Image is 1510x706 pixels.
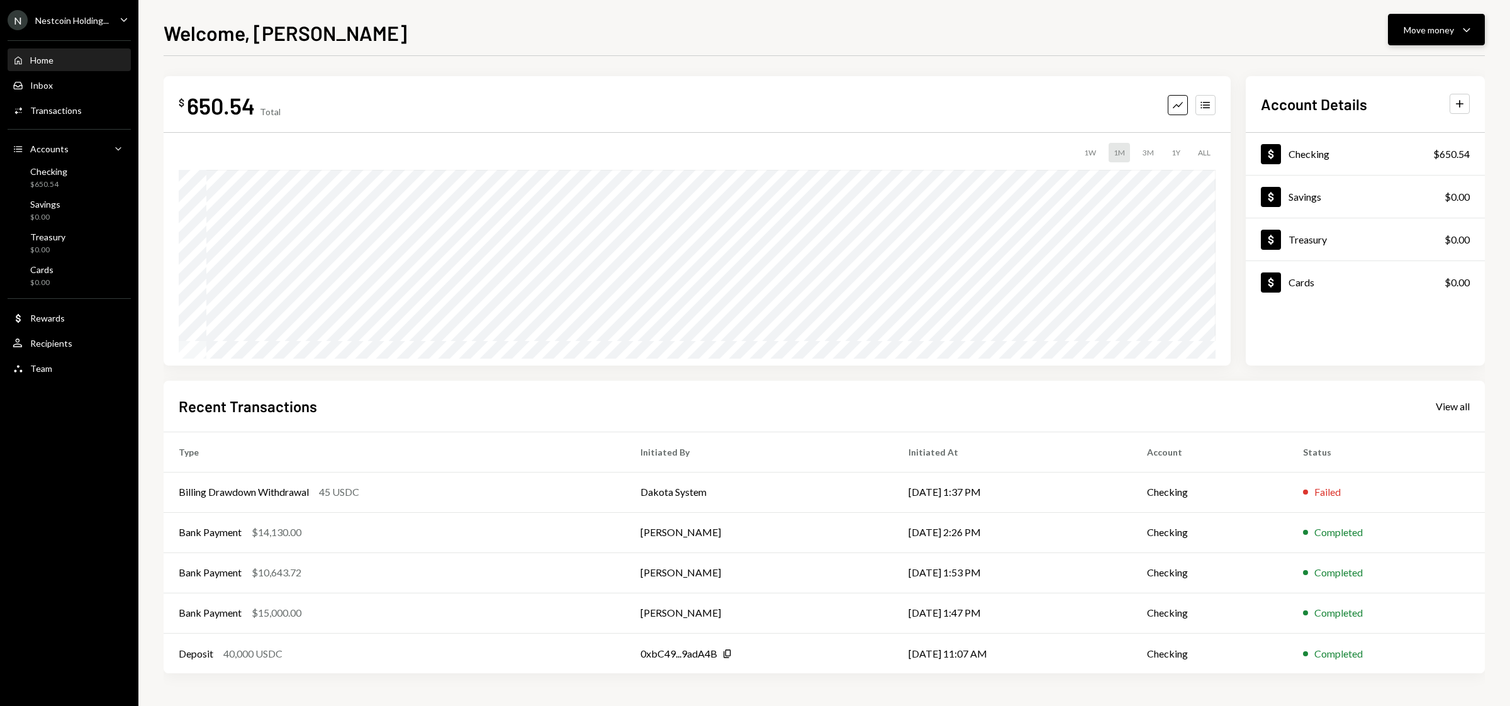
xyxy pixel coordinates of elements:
[8,74,131,96] a: Inbox
[1246,261,1485,303] a: Cards$0.00
[1132,512,1288,552] td: Checking
[1138,143,1159,162] div: 3M
[8,10,28,30] div: N
[893,633,1132,673] td: [DATE] 11:07 AM
[30,232,65,242] div: Treasury
[1109,143,1130,162] div: 1M
[8,261,131,291] a: Cards$0.00
[625,512,893,552] td: [PERSON_NAME]
[1404,23,1454,36] div: Move money
[187,91,255,120] div: 650.54
[893,512,1132,552] td: [DATE] 2:26 PM
[1132,472,1288,512] td: Checking
[1132,593,1288,633] td: Checking
[1289,191,1321,203] div: Savings
[893,552,1132,593] td: [DATE] 1:53 PM
[640,646,717,661] div: 0xbC49...9adA4B
[1261,94,1367,115] h2: Account Details
[893,593,1132,633] td: [DATE] 1:47 PM
[8,306,131,329] a: Rewards
[179,646,213,661] div: Deposit
[1388,14,1485,45] button: Move money
[1246,176,1485,218] a: Savings$0.00
[1314,565,1363,580] div: Completed
[30,363,52,374] div: Team
[1433,147,1470,162] div: $650.54
[8,99,131,121] a: Transactions
[260,106,281,117] div: Total
[1445,189,1470,205] div: $0.00
[625,593,893,633] td: [PERSON_NAME]
[893,432,1132,472] th: Initiated At
[252,525,301,540] div: $14,130.00
[625,472,893,512] td: Dakota System
[8,162,131,193] a: Checking$650.54
[1445,275,1470,290] div: $0.00
[30,166,67,177] div: Checking
[8,332,131,354] a: Recipients
[30,277,53,288] div: $0.00
[30,338,72,349] div: Recipients
[1314,525,1363,540] div: Completed
[30,245,65,255] div: $0.00
[1436,399,1470,413] a: View all
[1166,143,1185,162] div: 1Y
[1132,432,1288,472] th: Account
[35,15,109,26] div: Nestcoin Holding...
[30,143,69,154] div: Accounts
[164,20,407,45] h1: Welcome, [PERSON_NAME]
[30,105,82,116] div: Transactions
[1445,232,1470,247] div: $0.00
[252,565,301,580] div: $10,643.72
[1246,133,1485,175] a: Checking$650.54
[893,472,1132,512] td: [DATE] 1:37 PM
[8,357,131,379] a: Team
[1288,432,1485,472] th: Status
[625,552,893,593] td: [PERSON_NAME]
[8,48,131,71] a: Home
[1132,552,1288,593] td: Checking
[1289,233,1327,245] div: Treasury
[30,313,65,323] div: Rewards
[1132,633,1288,673] td: Checking
[164,432,625,472] th: Type
[625,432,893,472] th: Initiated By
[30,199,60,210] div: Savings
[252,605,301,620] div: $15,000.00
[30,55,53,65] div: Home
[8,228,131,258] a: Treasury$0.00
[1436,400,1470,413] div: View all
[179,96,184,109] div: $
[1079,143,1101,162] div: 1W
[179,565,242,580] div: Bank Payment
[1289,148,1329,160] div: Checking
[1314,485,1341,500] div: Failed
[30,264,53,275] div: Cards
[179,525,242,540] div: Bank Payment
[223,646,282,661] div: 40,000 USDC
[30,80,53,91] div: Inbox
[1193,143,1216,162] div: ALL
[319,485,359,500] div: 45 USDC
[30,179,67,190] div: $650.54
[8,137,131,160] a: Accounts
[30,212,60,223] div: $0.00
[1246,218,1485,261] a: Treasury$0.00
[1289,276,1314,288] div: Cards
[1314,605,1363,620] div: Completed
[1314,646,1363,661] div: Completed
[179,485,309,500] div: Billing Drawdown Withdrawal
[179,396,317,417] h2: Recent Transactions
[179,605,242,620] div: Bank Payment
[8,195,131,225] a: Savings$0.00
